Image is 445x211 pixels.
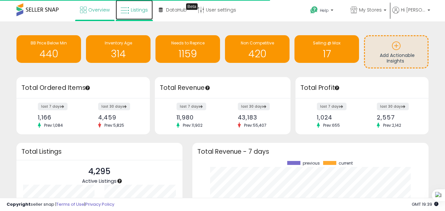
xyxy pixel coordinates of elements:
h1: 17 [298,48,356,59]
a: Privacy Policy [85,201,114,207]
span: Listings [131,7,148,13]
label: last 7 days [38,103,68,110]
h1: 1159 [159,48,217,59]
a: Non Competitive 420 [225,35,290,63]
span: Prev: 655 [320,122,343,128]
div: seller snap | | [7,201,114,208]
div: Tooltip anchor [186,3,198,10]
h3: Total Ordered Items [21,83,145,92]
span: Selling @ Max [313,40,341,46]
h3: Total Listings [21,149,178,154]
div: 1,024 [317,114,357,121]
span: Prev: 1,084 [41,122,66,128]
span: Needs to Reprice [171,40,205,46]
span: 2025-09-10 19:39 GMT [412,201,438,207]
h1: 314 [89,48,147,59]
h1: 440 [20,48,78,59]
label: last 7 days [317,103,347,110]
div: 2,557 [377,114,417,121]
div: Tooltip anchor [205,85,210,91]
span: My Stores [359,7,382,13]
a: BB Price Below Min 440 [16,35,81,63]
div: Tooltip anchor [334,85,340,91]
h1: 420 [228,48,286,59]
h3: Total Profit [300,83,424,92]
span: Non Competitive [241,40,274,46]
h3: Total Revenue [160,83,286,92]
a: Hi [PERSON_NAME] [392,7,430,21]
i: Get Help [310,6,318,14]
strong: Copyright [7,201,31,207]
div: Tooltip anchor [117,178,123,184]
span: previous [303,161,320,166]
span: Active Listings [82,177,117,184]
a: Terms of Use [56,201,84,207]
span: BB Price Below Min [31,40,67,46]
span: Help [320,8,329,13]
span: current [339,161,353,166]
span: Prev: 11,902 [180,122,206,128]
span: Prev: 55,407 [241,122,270,128]
label: last 30 days [377,103,409,110]
span: Hi [PERSON_NAME] [401,7,426,13]
span: Prev: 2,142 [380,122,404,128]
a: Add Actionable Insights [365,36,428,67]
label: last 30 days [238,103,270,110]
label: last 7 days [177,103,206,110]
span: Prev: 5,825 [101,122,127,128]
div: 43,183 [238,114,279,121]
a: Help [305,1,345,21]
h3: Total Revenue - 7 days [197,149,424,154]
label: last 30 days [98,103,130,110]
div: 11,980 [177,114,218,121]
div: 1,166 [38,114,78,121]
p: 4,295 [82,165,117,178]
a: Needs to Reprice 1159 [155,35,220,63]
div: 4,459 [98,114,138,121]
span: Overview [88,7,110,13]
span: Add Actionable Insights [380,52,415,65]
div: Tooltip anchor [85,85,91,91]
span: DataHub [166,7,187,13]
span: Inventory Age [105,40,132,46]
a: Selling @ Max 17 [294,35,359,63]
a: Inventory Age 314 [86,35,151,63]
